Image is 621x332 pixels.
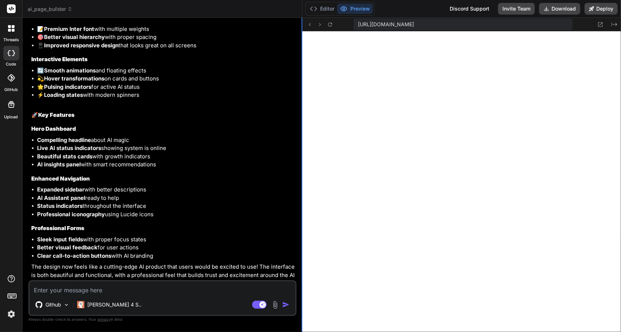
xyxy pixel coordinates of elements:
span: ai_page_builder [28,5,72,13]
strong: Hero Dashboard [31,125,76,132]
li: showing system is online [37,144,295,153]
strong: AI insights panel [37,161,81,168]
strong: Better visual feedback [37,244,97,251]
li: with growth indicators [37,153,295,161]
strong: Premium Inter font [44,25,94,32]
button: Invite Team [498,3,535,15]
li: ready to help [37,194,295,202]
p: [PERSON_NAME] 4 S.. [87,301,142,308]
strong: Professional Forms [31,225,84,232]
li: with proper focus states [37,236,295,244]
p: Github [45,301,61,308]
span: privacy [97,317,111,321]
label: Upload [4,114,18,120]
strong: Sleek input fields [37,236,83,243]
strong: Status indicators [37,202,83,209]
strong: Expanded sidebar [37,186,84,193]
p: Always double-check its answers. Your in Bind [28,316,296,323]
strong: Smooth animations [44,67,96,74]
strong: Pulsing indicators [44,83,91,90]
span: [URL][DOMAIN_NAME] [358,21,414,28]
li: ⚡ with modern spinners [37,91,295,99]
label: GitHub [4,87,18,93]
iframe: Preview [302,31,621,332]
li: using Lucide icons [37,210,295,219]
li: 💫 on cards and buttons [37,75,295,83]
li: 📝 with multiple weights [37,25,295,33]
li: with smart recommendations [37,161,295,169]
strong: Better visual hierarchy [44,33,105,40]
strong: Compelling headline [37,137,91,143]
strong: Hover transformations [44,75,104,82]
button: Download [539,3,580,15]
strong: Enhanced Navigation [31,175,90,182]
strong: Beautiful stats cards [37,153,92,160]
li: 🌟 for active AI status [37,83,295,91]
strong: Clear call-to-action buttons [37,252,111,259]
strong: Professional iconography [37,211,105,218]
h2: 🚀 [31,111,295,119]
label: code [6,61,16,67]
li: about AI magic [37,136,295,145]
img: Pick Models [63,302,69,308]
strong: Interactive Elements [31,56,88,63]
li: 📱 that looks great on all screens [37,41,295,50]
img: Claude 4 Sonnet [77,301,84,308]
strong: Live AI status indicators [37,145,101,151]
li: with better descriptions [37,186,295,194]
strong: Key Features [38,111,75,118]
button: Deploy [585,3,618,15]
div: Discord Support [445,3,494,15]
button: Editor [307,4,337,14]
img: attachment [271,301,279,309]
button: Preview [337,4,373,14]
img: settings [5,308,17,320]
strong: Loading states [44,91,83,98]
li: 🎯 with proper spacing [37,33,295,41]
li: with AI branding [37,252,295,260]
li: throughout the interface [37,202,295,210]
li: for user actions [37,244,295,252]
li: 🔄 and floating effects [37,67,295,75]
strong: Improved responsive design [44,42,119,49]
img: icon [282,301,290,308]
label: threads [3,37,19,43]
p: The design now feels like a cutting-edge AI product that users would be excited to use! The inter... [31,263,295,288]
strong: AI Assistant panel [37,194,85,201]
